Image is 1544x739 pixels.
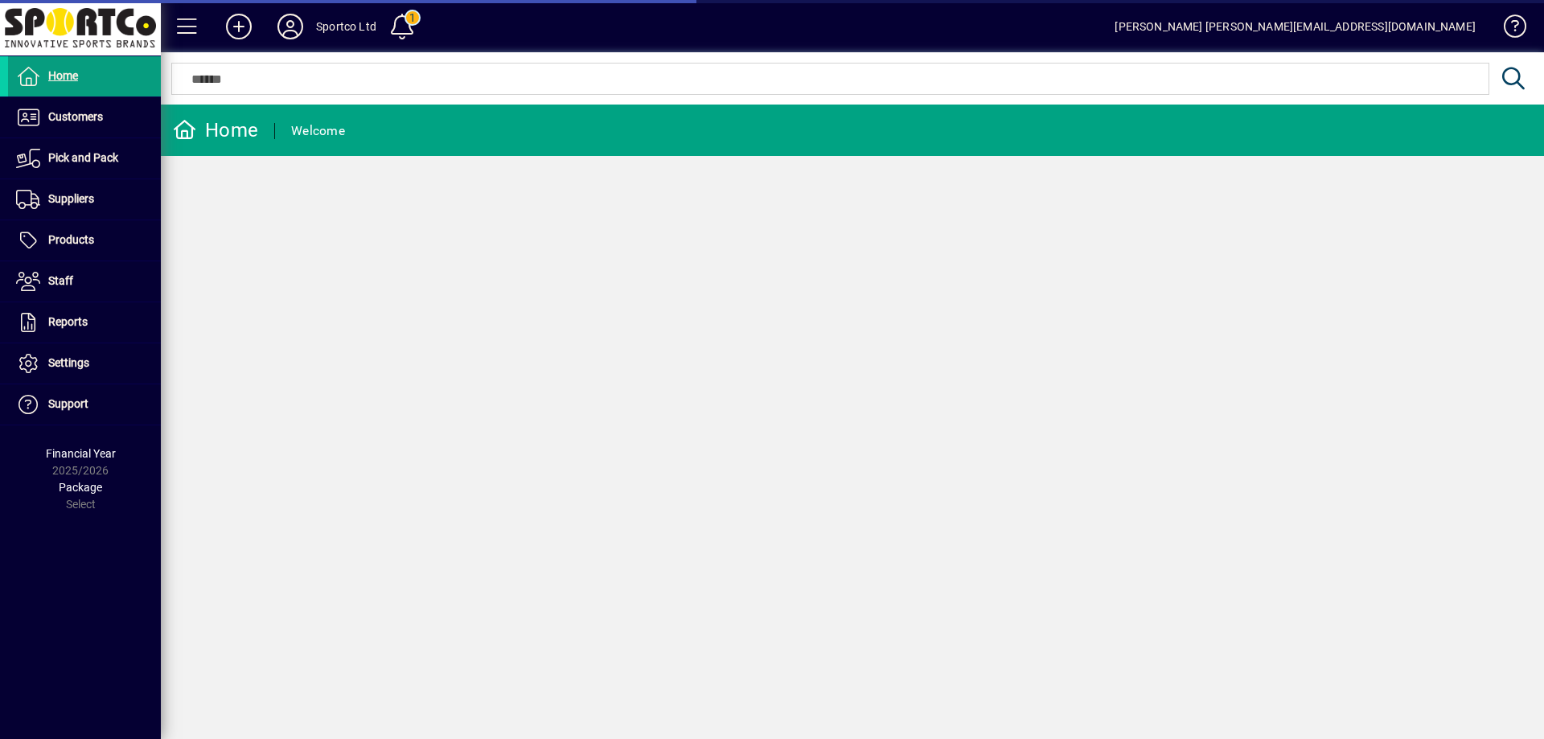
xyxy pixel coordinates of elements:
[48,192,94,205] span: Suppliers
[48,69,78,82] span: Home
[316,14,376,39] div: Sportco Ltd
[48,397,88,410] span: Support
[48,233,94,246] span: Products
[48,151,118,164] span: Pick and Pack
[213,12,265,41] button: Add
[173,117,258,143] div: Home
[8,384,161,425] a: Support
[1492,3,1524,55] a: Knowledge Base
[48,274,73,287] span: Staff
[8,97,161,138] a: Customers
[8,179,161,220] a: Suppliers
[8,220,161,261] a: Products
[291,118,345,144] div: Welcome
[48,110,103,123] span: Customers
[8,138,161,179] a: Pick and Pack
[8,302,161,343] a: Reports
[48,315,88,328] span: Reports
[59,481,102,494] span: Package
[8,343,161,384] a: Settings
[265,12,316,41] button: Profile
[48,356,89,369] span: Settings
[1115,14,1476,39] div: [PERSON_NAME] [PERSON_NAME][EMAIL_ADDRESS][DOMAIN_NAME]
[8,261,161,302] a: Staff
[46,447,116,460] span: Financial Year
